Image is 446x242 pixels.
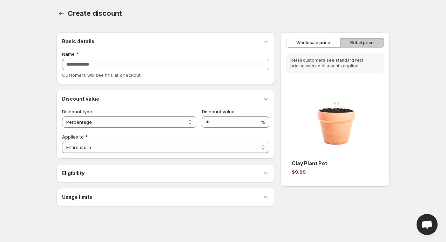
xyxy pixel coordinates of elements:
[296,40,330,46] span: Wholesale price
[62,170,85,177] h3: Eligibility
[292,169,306,175] span: $9.99
[68,9,122,18] span: Create discount
[62,109,92,114] span: Discount type
[62,134,84,140] span: Applies to
[286,79,384,149] img: Clay Plant Pot
[62,51,75,57] span: Name
[62,72,142,78] span: Customers will see this at checkout.
[62,38,94,45] h3: Basic details
[62,194,92,201] h3: Usage limits
[340,38,384,48] button: Retail price
[286,38,340,48] button: Wholesale price
[62,95,99,102] h3: Discount value
[417,214,438,235] div: Open chat
[202,109,235,114] span: Discount value
[290,58,380,69] p: Retail customers see standard retail pricing with no discounts applied.
[350,40,374,46] span: Retail price
[261,119,265,125] span: %
[292,160,378,167] h3: Clay Plant Pot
